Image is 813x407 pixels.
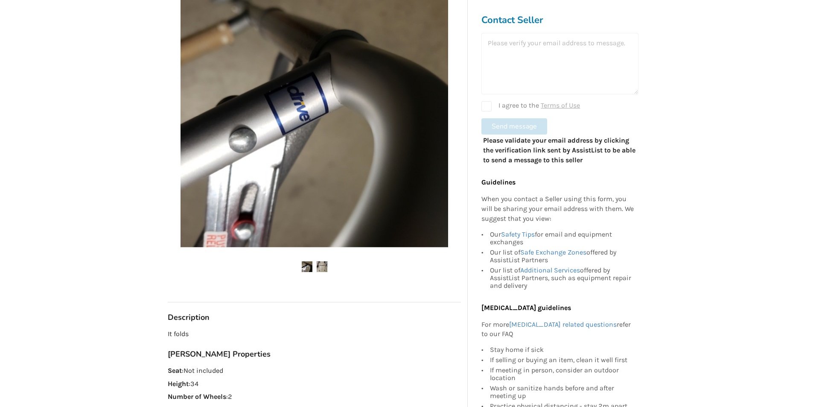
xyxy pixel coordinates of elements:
h3: Contact Seller [481,14,638,26]
a: Additional Services [520,266,580,274]
a: [MEDICAL_DATA] related questions [509,320,617,328]
p: : 34 [168,379,461,389]
div: If meeting in person, consider an outdoor location [490,365,634,383]
p: For more refer to our FAQ [481,319,634,339]
div: Our list of offered by AssistList Partners [490,247,634,265]
div: Our for email and equipment exchanges [490,231,634,247]
p: Please validate your email address by clicking the verification link sent by AssistList to be abl... [483,136,637,165]
p: : 2 [168,392,461,402]
p: When you contact a Seller using this form, you will be sharing your email address with them. We s... [481,194,634,224]
h3: [PERSON_NAME] Properties [168,349,461,359]
strong: Number of Wheels [168,392,226,401]
strong: Seat [168,366,182,375]
div: Stay home if sick [490,346,634,355]
img: two wheel walker -walker-mobility-port moody-assistlist-listing [302,261,312,272]
b: [MEDICAL_DATA] guidelines [481,304,571,312]
strong: Height [168,380,189,388]
a: Safe Exchange Zones [520,248,586,256]
img: two wheel walker -walker-mobility-port moody-assistlist-listing [317,261,327,272]
div: If selling or buying an item, clean it well first [490,355,634,365]
p: It folds [168,329,461,339]
a: Safety Tips [501,230,535,238]
h3: Description [168,313,461,322]
b: Guidelines [481,178,516,186]
div: Our list of offered by AssistList Partners, such as equipment repair and delivery [490,265,634,290]
p: : Not included [168,366,461,376]
div: Wash or sanitize hands before and after meeting up [490,383,634,401]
